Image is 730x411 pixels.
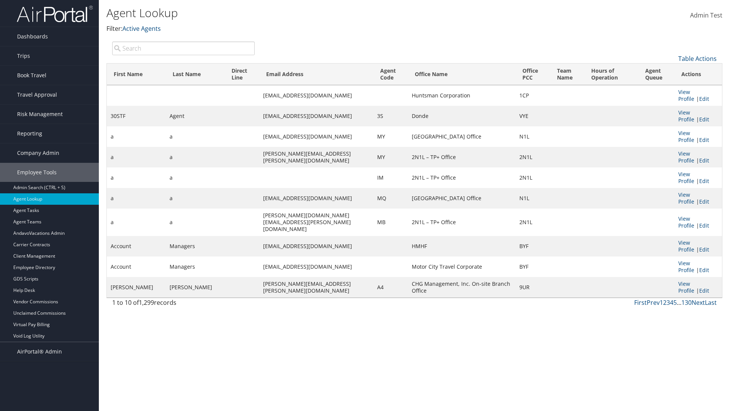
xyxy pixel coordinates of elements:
[166,209,225,236] td: a
[674,167,722,188] td: |
[107,64,166,85] th: First Name: activate to sort column descending
[674,256,722,277] td: |
[677,298,681,307] span: …
[674,147,722,167] td: |
[550,64,584,85] th: Team Name: activate to sort column ascending
[678,150,694,164] a: View Profile
[17,5,93,23] img: airportal-logo.png
[516,147,550,167] td: 2N1L
[373,106,408,126] td: 3S
[699,177,709,185] a: Edit
[373,126,408,147] td: MY
[584,64,638,85] th: Hours of Operation: activate to sort column ascending
[259,256,374,277] td: [EMAIL_ADDRESS][DOMAIN_NAME]
[408,209,516,236] td: 2N1L – TP+ Office
[408,85,516,106] td: Huntsman Corporation
[699,95,709,102] a: Edit
[225,64,259,85] th: Direct Line: activate to sort column ascending
[166,167,225,188] td: a
[408,236,516,256] td: HMHF
[139,298,154,307] span: 1,299
[670,298,673,307] a: 4
[166,277,225,298] td: [PERSON_NAME]
[107,188,166,209] td: a
[17,85,57,104] span: Travel Approval
[516,85,550,106] td: 1CP
[678,54,717,63] a: Table Actions
[678,88,694,102] a: View Profile
[674,209,722,236] td: |
[166,188,225,209] td: a
[259,106,374,126] td: [EMAIL_ADDRESS][DOMAIN_NAME]
[17,46,30,65] span: Trips
[516,188,550,209] td: N1L
[408,106,516,126] td: Donde
[647,298,660,307] a: Prev
[17,143,59,162] span: Company Admin
[259,64,374,85] th: Email Address: activate to sort column ascending
[259,188,374,209] td: [EMAIL_ADDRESS][DOMAIN_NAME]
[690,4,722,27] a: Admin Test
[408,147,516,167] td: 2N1L – TP+ Office
[516,209,550,236] td: 2N1L
[699,246,709,253] a: Edit
[699,266,709,274] a: Edit
[259,277,374,298] td: [PERSON_NAME][EMAIL_ADDRESS][PERSON_NAME][DOMAIN_NAME]
[166,64,225,85] th: Last Name: activate to sort column ascending
[107,126,166,147] td: a
[17,342,62,361] span: AirPortal® Admin
[516,256,550,277] td: BYF
[699,136,709,143] a: Edit
[408,167,516,188] td: 2N1L – TP+ Office
[678,239,694,253] a: View Profile
[166,106,225,126] td: Agent
[107,147,166,167] td: a
[373,64,408,85] th: Agent Code: activate to sort column ascending
[674,64,722,85] th: Actions
[106,5,517,21] h1: Agent Lookup
[408,64,516,85] th: Office Name: activate to sort column ascending
[107,106,166,126] td: 30STF
[17,66,46,85] span: Book Travel
[663,298,667,307] a: 2
[516,236,550,256] td: BYF
[166,236,225,256] td: Managers
[699,222,709,229] a: Edit
[516,277,550,298] td: 9UR
[674,236,722,256] td: |
[678,260,694,274] a: View Profile
[112,298,255,311] div: 1 to 10 of records
[678,129,694,143] a: View Profile
[259,236,374,256] td: [EMAIL_ADDRESS][DOMAIN_NAME]
[107,256,166,277] td: Account
[112,41,255,55] input: Search
[166,147,225,167] td: a
[678,215,694,229] a: View Profile
[674,188,722,209] td: |
[674,277,722,298] td: |
[667,298,670,307] a: 3
[373,147,408,167] td: MY
[681,298,692,307] a: 130
[259,126,374,147] td: [EMAIL_ADDRESS][DOMAIN_NAME]
[166,256,225,277] td: Managers
[699,116,709,123] a: Edit
[106,24,517,34] p: Filter:
[516,167,550,188] td: 2N1L
[259,85,374,106] td: [EMAIL_ADDRESS][DOMAIN_NAME]
[17,105,63,124] span: Risk Management
[674,85,722,106] td: |
[408,277,516,298] td: CHG Management, Inc. On-site Branch Office
[673,298,677,307] a: 5
[674,106,722,126] td: |
[638,64,674,85] th: Agent Queue: activate to sort column ascending
[678,191,694,205] a: View Profile
[516,64,550,85] th: Office PCC: activate to sort column ascending
[122,24,161,33] a: Active Agents
[516,106,550,126] td: VYE
[17,27,48,46] span: Dashboards
[259,147,374,167] td: [PERSON_NAME][EMAIL_ADDRESS][PERSON_NAME][DOMAIN_NAME]
[678,280,694,294] a: View Profile
[705,298,717,307] a: Last
[699,198,709,205] a: Edit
